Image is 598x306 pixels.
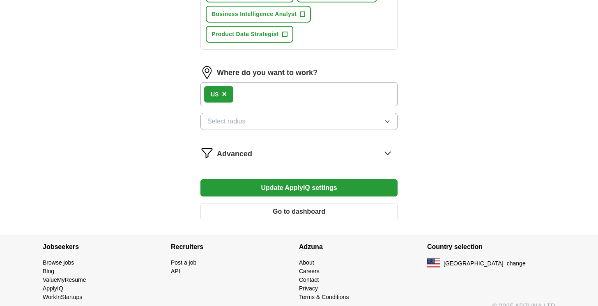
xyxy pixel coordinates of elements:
[212,30,279,39] span: Product Data Strategist
[507,259,526,268] button: change
[222,89,227,98] span: ×
[427,235,555,258] h4: Country selection
[299,276,319,283] a: Contact
[299,259,314,266] a: About
[427,258,440,268] img: US flag
[299,268,320,274] a: Careers
[299,285,318,292] a: Privacy
[217,148,252,160] span: Advanced
[200,66,214,79] img: location.png
[171,259,196,266] a: Post a job
[43,285,63,292] a: ApplyIQ
[200,179,398,196] button: Update ApplyIQ settings
[200,203,398,220] button: Go to dashboard
[211,90,218,99] div: US
[43,259,74,266] a: Browse jobs
[207,116,246,126] span: Select radius
[212,10,297,18] span: Business Intelligence Analyst
[206,6,311,23] button: Business Intelligence Analyst
[299,294,349,300] a: Terms & Conditions
[222,88,227,100] button: ×
[43,276,86,283] a: ValueMyResume
[200,113,398,130] button: Select radius
[206,26,293,43] button: Product Data Strategist
[444,259,504,268] span: [GEOGRAPHIC_DATA]
[200,146,214,160] img: filter
[43,268,54,274] a: Blog
[217,67,317,78] label: Where do you want to work?
[43,294,82,300] a: WorkInStartups
[171,268,180,274] a: API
